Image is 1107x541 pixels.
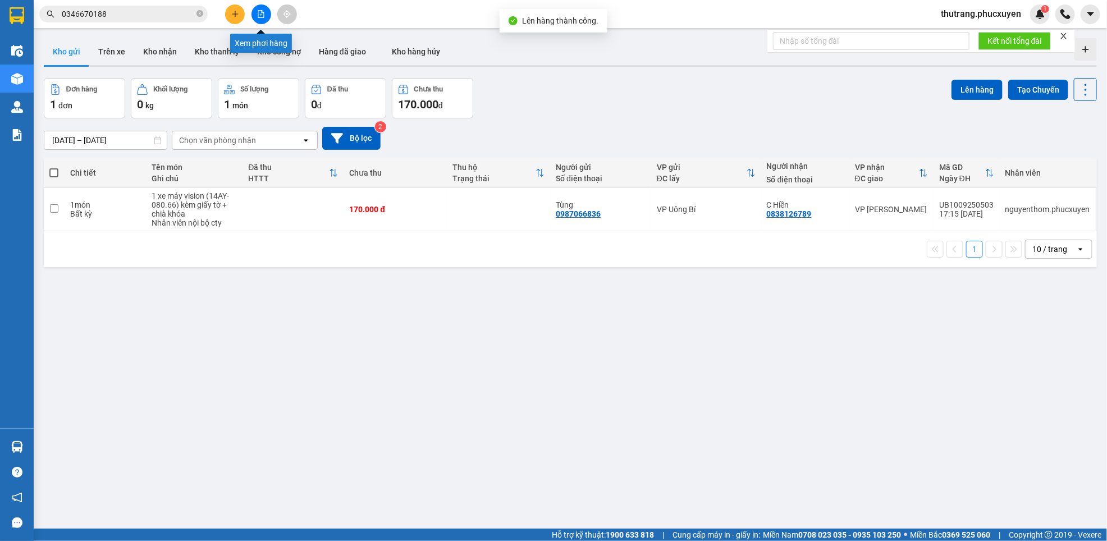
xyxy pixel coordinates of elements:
[1032,244,1067,255] div: 10 / trang
[152,174,237,183] div: Ghi chú
[152,163,237,172] div: Tên món
[1086,9,1096,19] span: caret-down
[452,174,536,183] div: Trạng thái
[12,467,22,478] span: question-circle
[134,38,186,65] button: Kho nhận
[767,175,844,184] div: Số điện thoại
[939,209,994,218] div: 17:15 [DATE]
[196,10,203,17] span: close-circle
[257,10,265,18] span: file-add
[1005,205,1090,214] div: nguyenthom.phucxuyen
[855,205,928,214] div: VP [PERSON_NAME]
[939,163,985,172] div: Mã GD
[606,530,654,539] strong: 1900 633 818
[1041,5,1049,13] sup: 1
[248,163,329,172] div: Đã thu
[58,101,72,110] span: đơn
[1074,38,1097,61] div: Tạo kho hàng mới
[1076,245,1085,254] svg: open
[11,129,23,141] img: solution-icon
[509,16,518,25] span: check-circle
[438,101,443,110] span: đ
[556,174,646,183] div: Số điện thoại
[767,200,844,209] div: C Hiền
[224,98,230,111] span: 1
[145,101,154,110] span: kg
[11,441,23,453] img: warehouse-icon
[556,163,646,172] div: Người gửi
[1060,32,1068,40] span: close
[349,205,441,214] div: 170.000 đ
[1043,5,1047,13] span: 1
[70,200,140,209] div: 1 món
[311,98,317,111] span: 0
[70,168,140,177] div: Chi tiết
[152,191,237,218] div: 1 xe máy vision (14AY- 080.66) kèm giấy tờ + chià khóa
[225,4,245,24] button: plus
[1060,9,1071,19] img: phone-icon
[232,101,248,110] span: món
[662,529,664,541] span: |
[243,158,344,188] th: Toggle SortBy
[855,174,919,183] div: ĐC giao
[186,38,248,65] button: Kho thanh lý
[137,98,143,111] span: 0
[1008,80,1068,100] button: Tạo Chuyến
[131,78,212,118] button: Khối lượng0kg
[932,7,1030,21] span: thutrang.phucxuyen
[349,168,441,177] div: Chưa thu
[70,209,140,218] div: Bất kỳ
[47,10,54,18] span: search
[767,162,844,171] div: Người nhận
[12,517,22,528] span: message
[1081,4,1100,24] button: caret-down
[657,163,747,172] div: VP gửi
[966,241,983,258] button: 1
[248,174,329,183] div: HTTT
[556,209,601,218] div: 0987066836
[1035,9,1045,19] img: icon-new-feature
[50,98,56,111] span: 1
[230,34,292,53] div: Xem phơi hàng
[251,4,271,24] button: file-add
[904,533,907,537] span: ⚪️
[414,85,443,93] div: Chưa thu
[552,529,654,541] span: Hỗ trợ kỹ thuật:
[89,38,134,65] button: Trên xe
[798,530,901,539] strong: 0708 023 035 - 0935 103 250
[196,9,203,20] span: close-circle
[657,205,756,214] div: VP Uông Bí
[66,85,97,93] div: Đơn hàng
[10,7,24,24] img: logo-vxr
[767,209,812,218] div: 0838126789
[11,73,23,85] img: warehouse-icon
[44,38,89,65] button: Kho gửi
[398,98,438,111] span: 170.000
[179,135,256,146] div: Chọn văn phòng nhận
[657,174,747,183] div: ĐC lấy
[392,47,440,56] span: Kho hàng hủy
[231,10,239,18] span: plus
[305,78,386,118] button: Đã thu0đ
[522,16,598,25] span: Lên hàng thành công.
[952,80,1003,100] button: Lên hàng
[452,163,536,172] div: Thu hộ
[277,4,297,24] button: aim
[447,158,550,188] th: Toggle SortBy
[152,218,237,227] div: Nhân viên nội bộ cty
[763,529,901,541] span: Miền Nam
[44,78,125,118] button: Đơn hàng1đơn
[978,32,1051,50] button: Kết nối tổng đài
[310,38,375,65] button: Hàng đã giao
[322,127,381,150] button: Bộ lọc
[556,200,646,209] div: Tùng
[999,529,1000,541] span: |
[317,101,322,110] span: đ
[44,131,167,149] input: Select a date range.
[910,529,990,541] span: Miền Bắc
[773,32,969,50] input: Nhập số tổng đài
[942,530,990,539] strong: 0369 525 060
[11,101,23,113] img: warehouse-icon
[855,163,919,172] div: VP nhận
[240,85,269,93] div: Số lượng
